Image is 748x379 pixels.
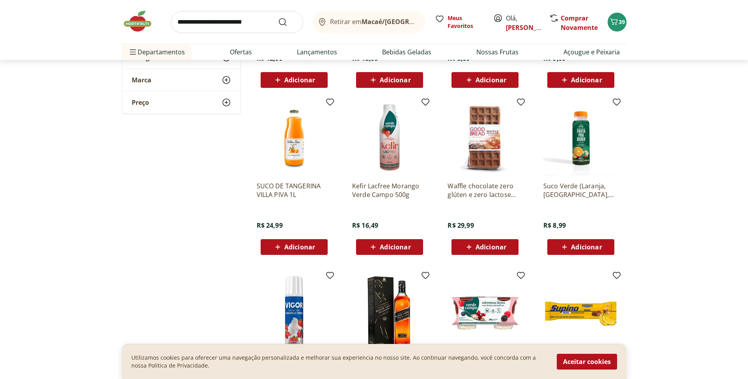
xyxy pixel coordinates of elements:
[356,72,423,88] button: Adicionar
[571,244,602,250] span: Adicionar
[476,244,506,250] span: Adicionar
[257,182,332,199] a: SUCO DE TANGERINA VILLA PIVA 1L
[543,274,618,349] img: Supino Original Banana com Chocolate ao Leite 24g
[122,91,241,113] button: Preço
[122,69,241,91] button: Marca
[362,17,450,26] b: Macaé/[GEOGRAPHIC_DATA]
[476,47,519,57] a: Nossas Frutas
[380,77,410,83] span: Adicionar
[448,221,474,230] span: R$ 29,99
[571,77,602,83] span: Adicionar
[476,77,506,83] span: Adicionar
[506,13,541,32] span: Olá,
[257,100,332,175] img: SUCO DE TANGERINA VILLA PIVA 1L
[619,18,625,26] span: 39
[448,14,484,30] span: Meus Favoritos
[557,354,617,370] button: Aceitar cookies
[330,18,417,25] span: Retirar em
[448,182,522,199] a: Waffle chocolate zero glúten e zero lactose Good Bread 240G
[356,239,423,255] button: Adicionar
[382,47,431,57] a: Bebidas Geladas
[278,17,297,27] button: Submit Search
[352,221,378,230] span: R$ 16,49
[132,76,151,84] span: Marca
[284,244,315,250] span: Adicionar
[543,100,618,175] img: Suco Verde (Laranja, Hortelã, Couve, Maça e Gengibre) 250ml
[230,47,252,57] a: Ofertas
[448,274,522,349] img: Sobremesa com Frutas Vermelhas Verde Campo 200g
[543,221,566,230] span: R$ 8,99
[128,43,138,61] button: Menu
[352,274,427,349] img: Whisky Black Label Johnnie Walker 750ml
[435,14,484,30] a: Meus Favoritos
[171,11,303,33] input: search
[608,13,627,32] button: Carrinho
[132,98,149,106] span: Preço
[506,23,557,32] a: [PERSON_NAME]
[257,221,283,230] span: R$ 24,99
[451,239,519,255] button: Adicionar
[284,77,315,83] span: Adicionar
[122,9,161,33] img: Hortifruti
[451,72,519,88] button: Adicionar
[352,182,427,199] a: Kefir Lacfree Morango Verde Campo 500g
[131,354,547,370] p: Utilizamos cookies para oferecer uma navegação personalizada e melhorar sua experiencia no nosso ...
[297,47,337,57] a: Lançamentos
[352,100,427,175] img: Kefir Lacfree Morango Verde Campo 500g
[547,72,614,88] button: Adicionar
[261,239,328,255] button: Adicionar
[257,274,332,349] img: Creme Chantilly Spray Vigor 250g
[543,182,618,199] a: Suco Verde (Laranja, [GEOGRAPHIC_DATA], Couve, Maça e Gengibre) 250ml
[261,72,328,88] button: Adicionar
[313,11,425,33] button: Retirar emMacaé/[GEOGRAPHIC_DATA]
[561,14,598,32] a: Comprar Novamente
[448,100,522,175] img: Waffle chocolate zero glúten e zero lactose Good Bread 240G
[128,43,185,61] span: Departamentos
[563,47,620,57] a: Açougue e Peixaria
[380,244,410,250] span: Adicionar
[547,239,614,255] button: Adicionar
